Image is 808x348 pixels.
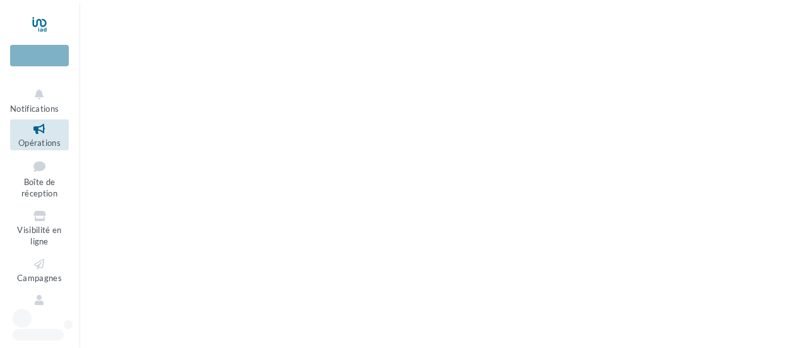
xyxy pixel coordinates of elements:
[18,138,61,148] span: Opérations
[10,155,69,201] a: Boîte de réception
[10,45,69,66] div: Nouvelle campagne
[17,273,62,283] span: Campagnes
[10,291,69,321] a: Contacts
[10,207,69,249] a: Visibilité en ligne
[21,177,57,199] span: Boîte de réception
[17,225,61,247] span: Visibilité en ligne
[10,119,69,150] a: Opérations
[10,255,69,285] a: Campagnes
[10,104,59,114] span: Notifications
